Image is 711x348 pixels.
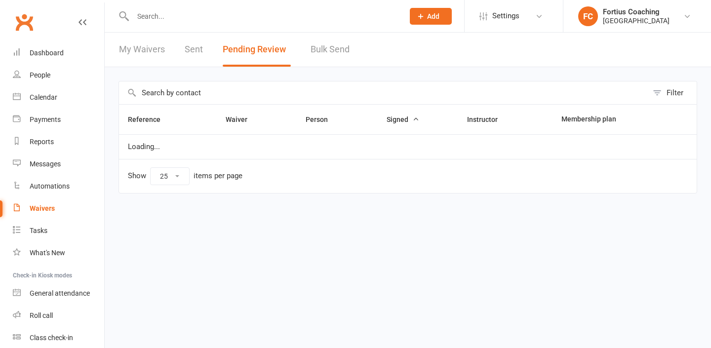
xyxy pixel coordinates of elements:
div: Reports [30,138,54,146]
a: Reports [13,131,104,153]
div: Tasks [30,227,47,234]
button: Filter [648,81,697,104]
input: Search... [130,9,397,23]
span: Person [306,116,339,123]
div: items per page [194,172,242,180]
div: Messages [30,160,61,168]
div: Filter [667,87,683,99]
div: People [30,71,50,79]
a: Sent [185,33,203,67]
a: General attendance kiosk mode [13,282,104,305]
span: Instructor [467,116,509,123]
a: What's New [13,242,104,264]
span: Reference [128,116,171,123]
button: Waiver [226,114,258,125]
div: [GEOGRAPHIC_DATA] [603,16,670,25]
button: Person [306,114,339,125]
div: What's New [30,249,65,257]
div: Fortius Coaching [603,7,670,16]
a: Tasks [13,220,104,242]
div: Class check-in [30,334,73,342]
div: Roll call [30,311,53,319]
td: Loading... [119,134,697,159]
div: Calendar [30,93,57,101]
div: Automations [30,182,70,190]
span: Waiver [226,116,258,123]
a: My Waivers [119,33,165,67]
button: Reference [128,114,171,125]
a: Payments [13,109,104,131]
button: Signed [387,114,419,125]
a: Waivers [13,197,104,220]
a: People [13,64,104,86]
a: Automations [13,175,104,197]
div: General attendance [30,289,90,297]
span: Add [427,12,439,20]
input: Search by contact [119,81,648,104]
button: Instructor [467,114,509,125]
div: FC [578,6,598,26]
a: Dashboard [13,42,104,64]
a: Calendar [13,86,104,109]
a: Clubworx [12,10,37,35]
span: Signed [387,116,419,123]
button: Pending Review [223,33,291,67]
a: Messages [13,153,104,175]
div: Waivers [30,204,55,212]
div: Dashboard [30,49,64,57]
div: Show [128,167,242,185]
th: Membership plan [553,105,668,134]
a: Roll call [13,305,104,327]
a: Bulk Send [311,33,350,67]
div: Payments [30,116,61,123]
button: Add [410,8,452,25]
span: Settings [492,5,519,27]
